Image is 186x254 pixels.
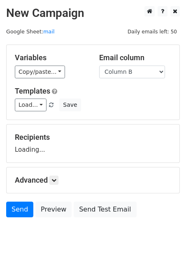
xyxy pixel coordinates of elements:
a: Daily emails left: 50 [125,28,180,35]
a: Templates [15,87,50,95]
h5: Recipients [15,133,171,142]
a: Send [6,202,33,217]
a: mail [43,28,54,35]
h5: Advanced [15,176,171,185]
h5: Email column [99,53,171,62]
h5: Variables [15,53,87,62]
a: Preview [35,202,72,217]
span: Daily emails left: 50 [125,27,180,36]
button: Save [59,99,81,111]
a: Send Test Email [74,202,136,217]
div: Loading... [15,133,171,154]
a: Load... [15,99,46,111]
h2: New Campaign [6,6,180,20]
a: Copy/paste... [15,66,65,78]
small: Google Sheet: [6,28,55,35]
